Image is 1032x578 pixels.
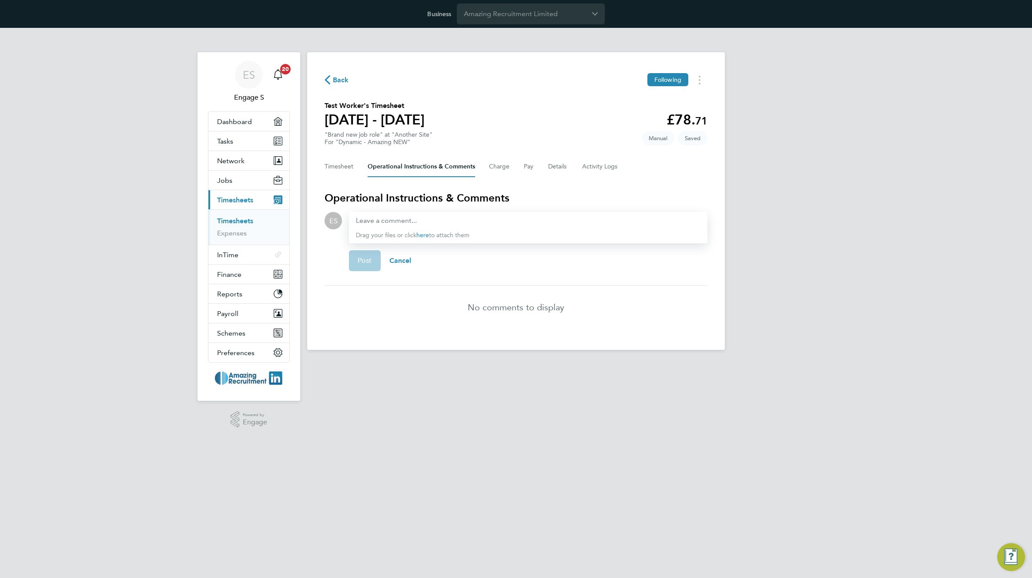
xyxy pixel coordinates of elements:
[208,209,289,245] div: Timesheets
[208,131,289,151] a: Tasks
[208,265,289,284] button: Finance
[389,256,412,265] span: Cancel
[695,114,707,127] span: 71
[208,190,289,209] button: Timesheets
[654,76,681,84] span: Following
[325,101,425,111] h2: Test Worker's Timesheet
[208,343,289,362] button: Preferences
[217,309,238,318] span: Payroll
[329,216,338,225] span: ES
[325,212,342,229] div: Engage S
[217,176,232,185] span: Jobs
[208,323,289,343] button: Schemes
[548,156,568,177] button: Details
[231,411,268,428] a: Powered byEngage
[325,74,349,85] button: Back
[208,61,290,103] a: ESEngage S
[692,73,707,87] button: Timesheets Menu
[208,245,289,264] button: InTime
[325,131,432,146] div: "Brand new job role" at "Another Site"
[217,349,255,357] span: Preferences
[280,64,291,74] span: 20
[325,156,354,177] button: Timesheet
[427,10,451,18] label: Business
[325,138,432,146] div: For "Dynamic - Amazing NEW"
[217,329,245,337] span: Schemes
[243,411,267,419] span: Powered by
[489,156,510,177] button: Charge
[642,131,674,145] span: This timesheet was manually created.
[667,111,707,128] app-decimal: £78.
[243,419,267,426] span: Engage
[208,171,289,190] button: Jobs
[208,112,289,131] a: Dashboard
[381,250,420,271] button: Cancel
[208,304,289,323] button: Payroll
[217,270,241,279] span: Finance
[582,156,619,177] button: Activity Logs
[997,543,1025,571] button: Engage Resource Center
[217,217,253,225] a: Timesheets
[208,284,289,303] button: Reports
[217,229,247,237] a: Expenses
[524,156,534,177] button: Pay
[678,131,707,145] span: This timesheet is Saved.
[217,137,233,145] span: Tasks
[325,191,707,205] h3: Operational Instructions & Comments
[217,118,252,126] span: Dashboard
[198,52,300,401] nav: Main navigation
[217,196,253,204] span: Timesheets
[269,61,287,89] a: 20
[217,157,245,165] span: Network
[217,290,242,298] span: Reports
[208,371,290,385] a: Go to home page
[215,371,283,385] img: amazing-logo-retina.png
[208,92,290,103] span: Engage S
[243,69,255,81] span: ES
[647,73,688,86] button: Following
[468,301,564,313] p: No comments to display
[217,251,238,259] span: InTime
[416,232,429,239] a: here
[325,111,425,128] h1: [DATE] - [DATE]
[208,151,289,170] button: Network
[333,75,349,85] span: Back
[368,156,475,177] button: Operational Instructions & Comments
[356,232,469,239] span: Drag your files or click to attach them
